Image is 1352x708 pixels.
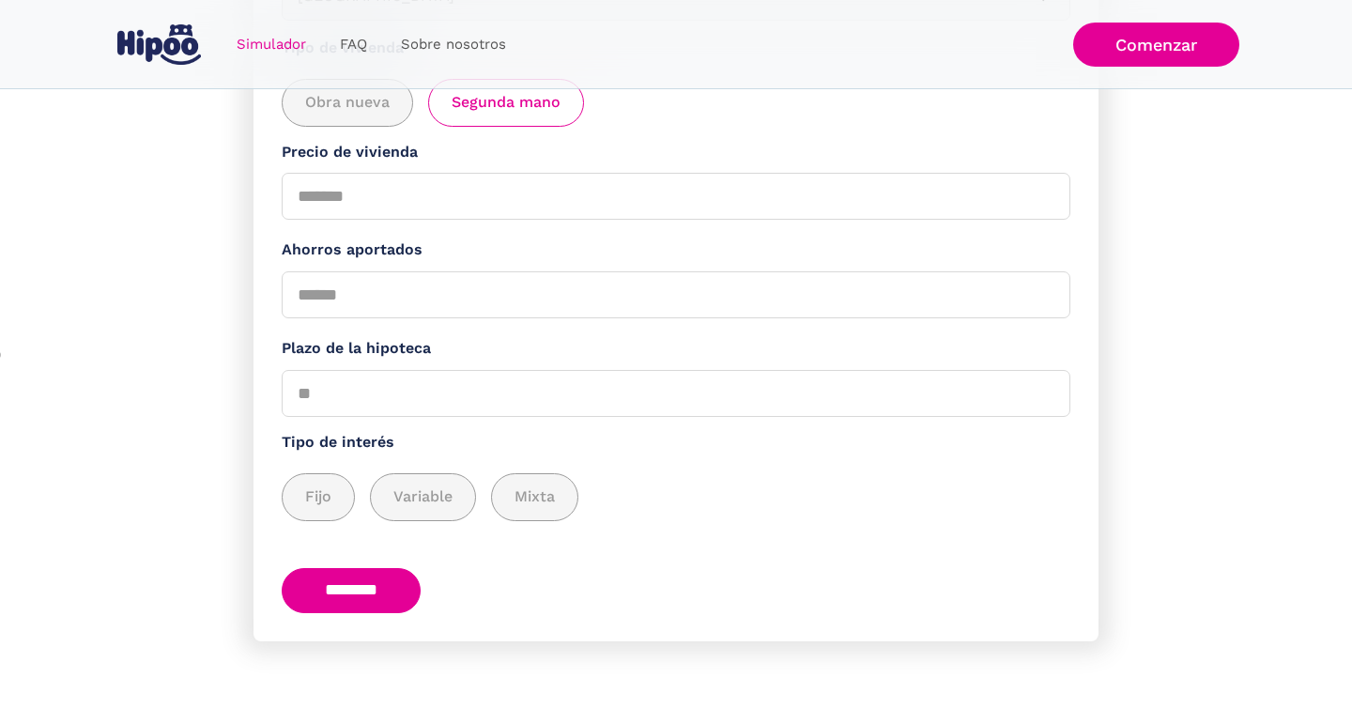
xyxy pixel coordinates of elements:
label: Plazo de la hipoteca [282,337,1070,361]
a: Sobre nosotros [384,26,523,63]
a: Comenzar [1073,23,1239,67]
label: Ahorros aportados [282,239,1070,262]
label: Tipo de interés [282,431,1070,454]
label: Precio de vivienda [282,141,1070,164]
span: Variable [393,485,453,509]
a: FAQ [323,26,384,63]
a: home [113,17,205,72]
div: add_description_here [282,79,1070,127]
a: Simulador [220,26,323,63]
div: add_description_here [282,473,1070,521]
span: Obra nueva [305,91,390,115]
span: Fijo [305,485,331,509]
span: Segunda mano [452,91,561,115]
span: Mixta [515,485,555,509]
